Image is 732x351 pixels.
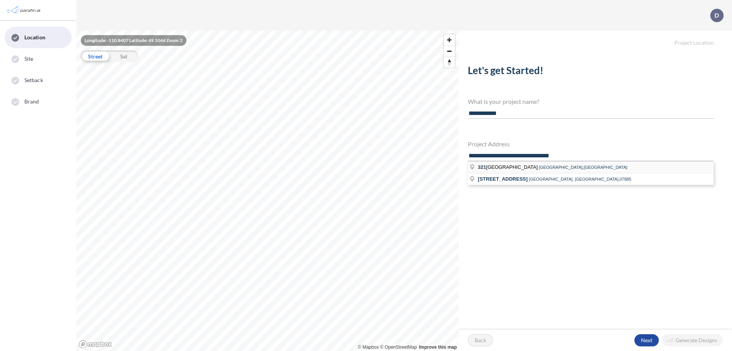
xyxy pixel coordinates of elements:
div: Sat [109,50,138,62]
div: Street [81,50,109,62]
p: D [714,12,719,19]
span: Site [24,55,33,63]
span: Reset bearing to north [444,57,455,68]
button: Reset bearing to north [444,57,455,68]
span: 321 [478,164,486,170]
p: Next [641,336,652,344]
img: Parafin [6,3,43,17]
span: Brand [24,98,39,105]
span: [GEOGRAPHIC_DATA],[GEOGRAPHIC_DATA] [539,165,627,170]
h5: Project Location [459,31,732,46]
span: Location [24,34,45,41]
h4: Project Address [468,140,714,147]
button: Next [634,334,659,346]
a: Mapbox [358,345,379,350]
canvas: Map [76,31,459,351]
button: Zoom in [444,34,455,45]
button: Zoom out [444,45,455,57]
a: Improve this map [419,345,457,350]
a: Mapbox homepage [79,340,112,349]
h2: Let's get Started! [468,65,714,79]
span: Setback [24,76,43,84]
div: Longitude: -110.8407 Latitude: 49.1044 Zoom: 2 [81,35,186,46]
h4: What is your project name? [468,98,714,105]
span: [GEOGRAPHIC_DATA], [GEOGRAPHIC_DATA],07885 [529,177,631,181]
span: Zoom out [444,46,455,57]
span: [STREET_ADDRESS] [478,176,528,182]
a: OpenStreetMap [380,345,417,350]
span: [GEOGRAPHIC_DATA] [478,164,539,170]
